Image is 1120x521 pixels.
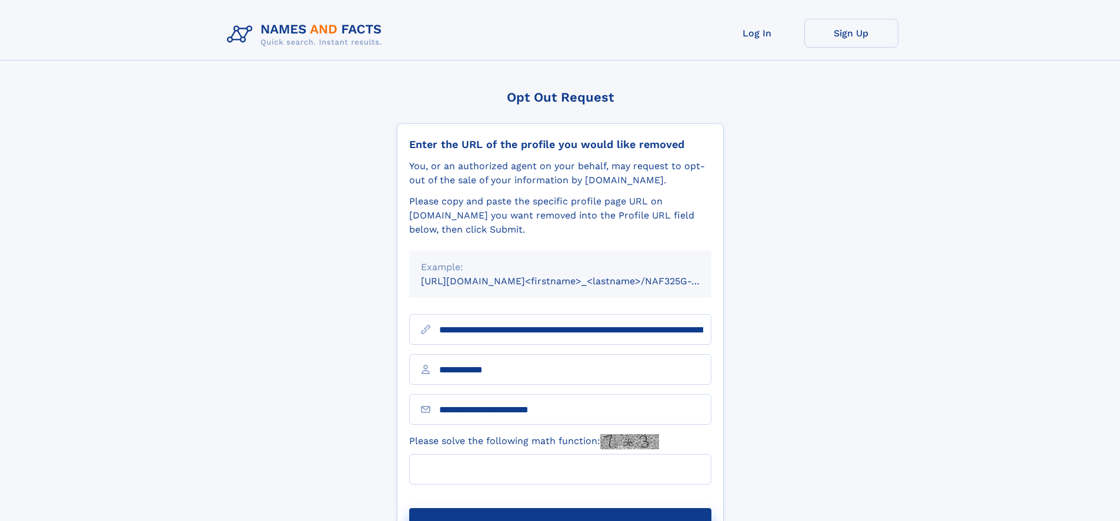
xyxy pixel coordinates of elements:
[804,19,898,48] a: Sign Up
[409,138,711,151] div: Enter the URL of the profile you would like removed
[710,19,804,48] a: Log In
[397,90,724,105] div: Opt Out Request
[409,434,659,449] label: Please solve the following math function:
[409,194,711,237] div: Please copy and paste the specific profile page URL on [DOMAIN_NAME] you want removed into the Pr...
[409,159,711,187] div: You, or an authorized agent on your behalf, may request to opt-out of the sale of your informatio...
[222,19,392,51] img: Logo Names and Facts
[421,260,700,274] div: Example:
[421,275,734,287] small: [URL][DOMAIN_NAME]<firstname>_<lastname>/NAF325G-xxxxxxxx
